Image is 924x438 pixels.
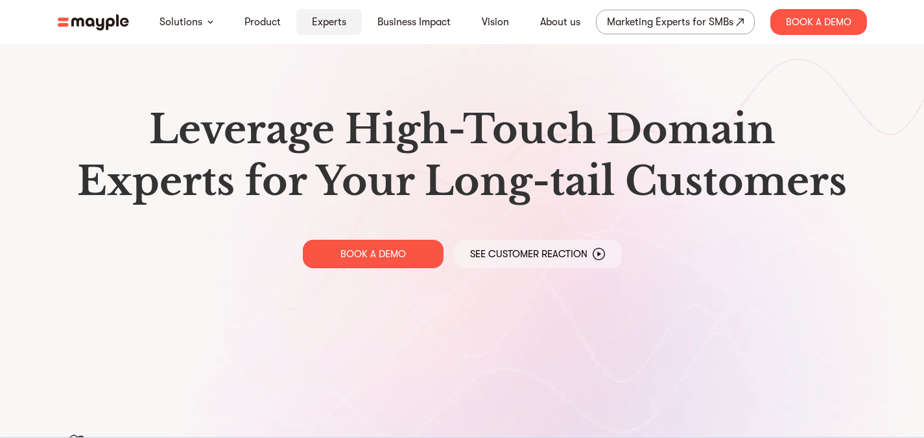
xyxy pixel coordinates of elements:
[340,248,406,260] p: BOOK A DEMO
[244,14,281,30] a: Product
[303,240,444,268] a: BOOK A DEMO
[68,104,857,207] h1: Leverage High-Touch Domain Experts for Your Long-tail Customers
[596,10,755,34] a: Marketing Experts for SMBs
[691,288,924,438] iframe: Chat Widget
[540,14,580,30] a: About us
[312,14,346,30] a: Experts
[482,14,509,30] a: Vision
[454,240,622,268] a: See Customer Reaction
[470,248,587,260] p: See Customer Reaction
[160,14,202,30] a: Solutions
[607,13,733,31] div: Marketing Experts for SMBs
[770,9,867,35] div: Book A Demo
[377,14,451,30] a: Business Impact
[58,14,129,30] img: mayple-logo
[207,20,213,24] img: arrow-down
